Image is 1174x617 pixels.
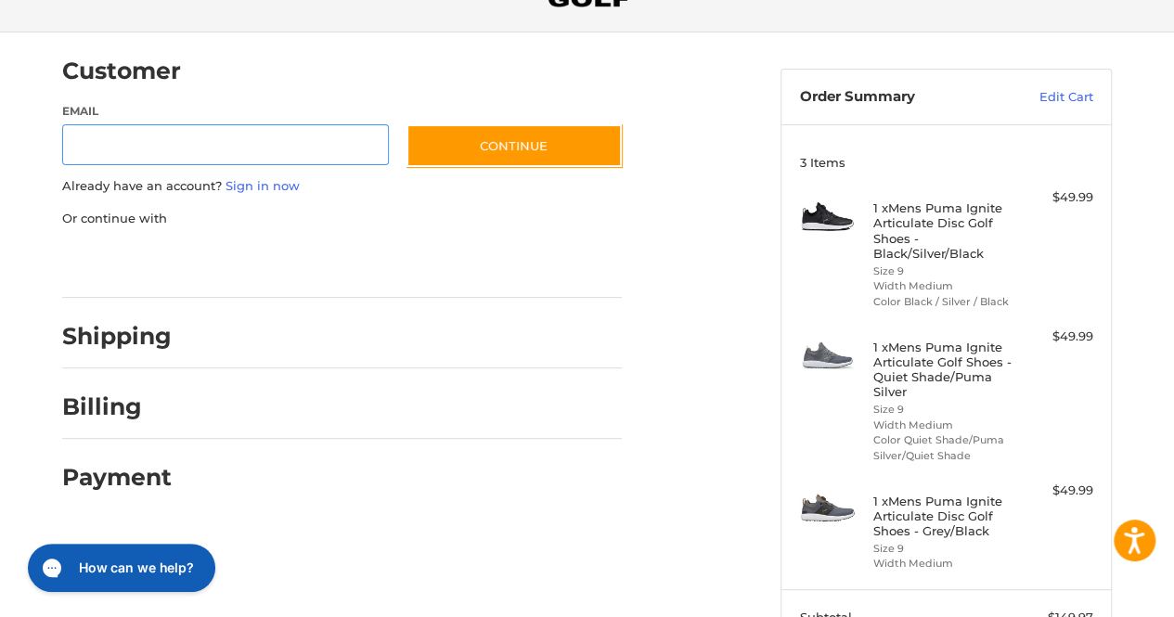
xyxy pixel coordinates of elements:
[873,264,1015,279] li: Size 9
[371,246,510,279] iframe: PayPal-venmo
[62,103,389,120] label: Email
[62,322,172,351] h2: Shipping
[1020,188,1093,207] div: $49.99
[62,463,172,492] h2: Payment
[873,432,1015,463] li: Color Quiet Shade/Puma Silver/Quiet Shade
[873,200,1015,261] h4: 1 x Mens Puma Ignite Articulate Disc Golf Shoes - Black/Silver/Black
[406,124,622,167] button: Continue
[19,537,221,598] iframe: Gorgias live chat messenger
[873,278,1015,294] li: Width Medium
[800,155,1093,170] h3: 3 Items
[62,177,622,196] p: Already have an account?
[873,294,1015,310] li: Color Black / Silver / Black
[1000,88,1093,107] a: Edit Cart
[873,556,1015,572] li: Width Medium
[873,340,1015,400] h4: 1 x Mens Puma Ignite Articulate Golf Shoes - Quiet Shade/Puma Silver
[62,57,181,85] h2: Customer
[57,246,196,279] iframe: PayPal-paypal
[873,541,1015,557] li: Size 9
[226,178,300,193] a: Sign in now
[62,210,622,228] p: Or continue with
[873,418,1015,433] li: Width Medium
[800,88,1000,107] h3: Order Summary
[1020,328,1093,346] div: $49.99
[213,246,353,279] iframe: PayPal-paylater
[62,392,171,421] h2: Billing
[873,494,1015,539] h4: 1 x Mens Puma Ignite Articulate Disc Golf Shoes - Grey/Black
[1020,482,1093,500] div: $49.99
[873,402,1015,418] li: Size 9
